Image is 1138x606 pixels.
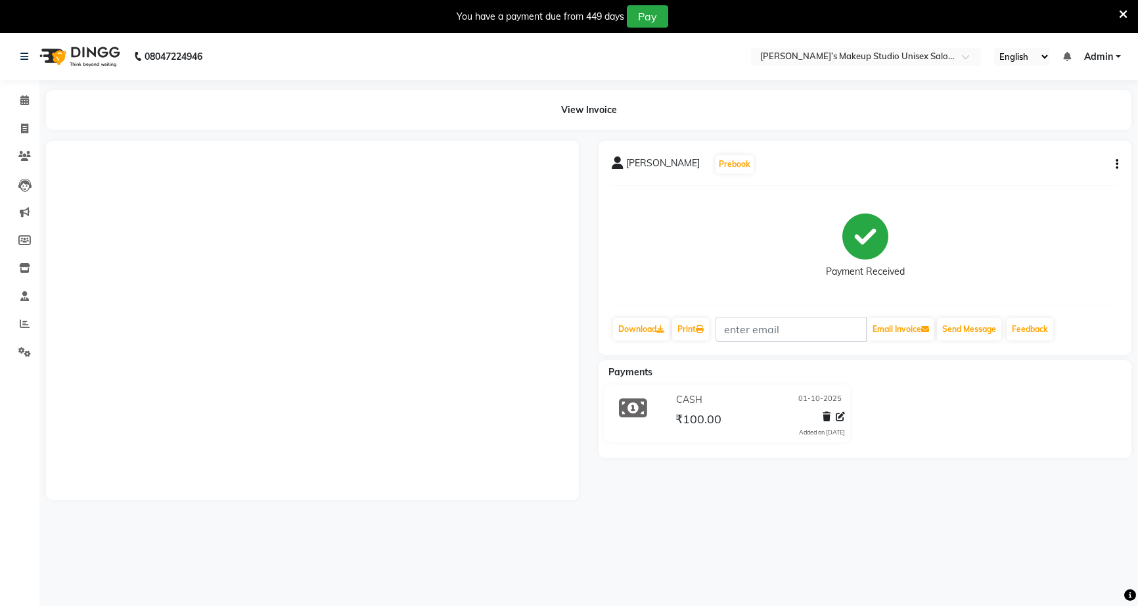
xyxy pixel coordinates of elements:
span: ₹100.00 [675,411,721,430]
div: Added on [DATE] [799,428,845,437]
button: Pay [627,5,668,28]
div: View Invoice [46,90,1131,130]
span: 01-10-2025 [798,393,842,407]
a: Download [613,318,670,340]
a: Print [672,318,709,340]
span: [PERSON_NAME] [626,156,700,175]
div: Payment Received [826,265,905,279]
button: Email Invoice [867,318,934,340]
span: Payments [608,366,652,378]
span: CASH [676,393,702,407]
div: You have a payment due from 449 days [457,10,624,24]
button: Prebook [716,155,754,174]
input: enter email [716,317,867,342]
b: 08047224946 [145,38,202,75]
img: logo [34,38,124,75]
button: Send Message [937,318,1001,340]
a: Feedback [1007,318,1053,340]
span: Admin [1084,50,1113,64]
